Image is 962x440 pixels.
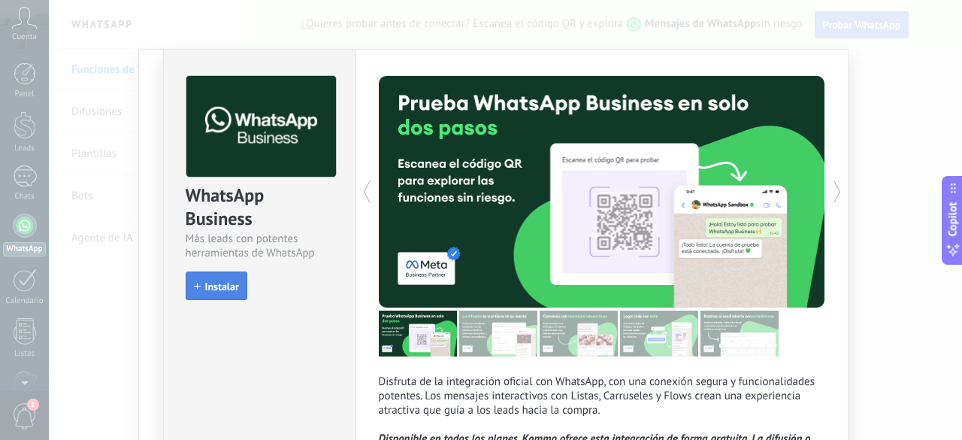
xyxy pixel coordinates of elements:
[186,76,336,178] img: logo_main.png
[945,202,960,236] span: Copilot
[205,281,239,292] span: Instalar
[459,311,537,357] img: tour_image_cc27419dad425b0ae96c2716632553fa.png
[540,311,618,357] img: tour_image_1009fe39f4f058b759f0df5a2b7f6f06.png
[186,272,247,300] button: Instalar
[700,311,779,357] img: tour_image_cc377002d0016b7ebaeb4dbe65cb2175.png
[379,311,457,357] img: tour_image_7a4924cebc22ed9e3259523e50fe4fd6.png
[186,184,334,232] div: WhatsApp Business
[620,311,698,357] img: tour_image_62c9952fc9cf984da8d1d2aa2c453724.png
[186,232,334,260] div: Más leads con potentes herramientas de WhatsApp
